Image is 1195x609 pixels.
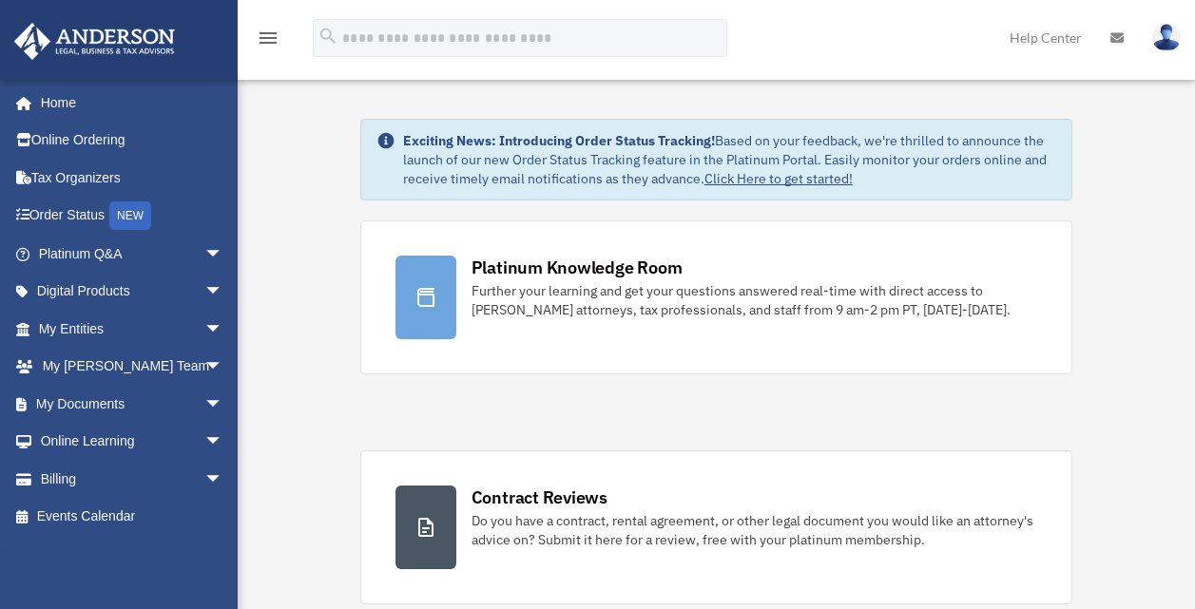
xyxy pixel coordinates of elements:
a: Online Ordering [13,122,252,160]
span: arrow_drop_down [204,235,242,274]
div: Do you have a contract, rental agreement, or other legal document you would like an attorney's ad... [472,511,1038,549]
a: Digital Productsarrow_drop_down [13,273,252,311]
strong: Exciting News: Introducing Order Status Tracking! [403,132,715,149]
div: Further your learning and get your questions answered real-time with direct access to [PERSON_NAM... [472,281,1038,319]
a: Events Calendar [13,498,252,536]
a: Home [13,84,242,122]
a: My Entitiesarrow_drop_down [13,310,252,348]
a: Order StatusNEW [13,197,252,236]
div: Based on your feedback, we're thrilled to announce the launch of our new Order Status Tracking fe... [403,131,1057,188]
a: Click Here to get started! [704,170,853,187]
a: Platinum Knowledge Room Further your learning and get your questions answered real-time with dire... [360,220,1073,374]
img: Anderson Advisors Platinum Portal [9,23,181,60]
span: arrow_drop_down [204,348,242,387]
div: Contract Reviews [472,485,607,509]
img: User Pic [1152,24,1181,51]
a: Contract Reviews Do you have a contract, rental agreement, or other legal document you would like... [360,450,1073,604]
span: arrow_drop_down [204,385,242,424]
span: arrow_drop_down [204,460,242,499]
span: arrow_drop_down [204,310,242,349]
a: My Documentsarrow_drop_down [13,385,252,423]
a: Billingarrow_drop_down [13,460,252,498]
span: arrow_drop_down [204,423,242,462]
a: Online Learningarrow_drop_down [13,423,252,461]
div: Platinum Knowledge Room [472,256,683,279]
a: My [PERSON_NAME] Teamarrow_drop_down [13,348,252,386]
a: menu [257,33,279,49]
i: menu [257,27,279,49]
a: Tax Organizers [13,159,252,197]
span: arrow_drop_down [204,273,242,312]
div: NEW [109,201,151,230]
a: Platinum Q&Aarrow_drop_down [13,235,252,273]
i: search [318,26,338,47]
